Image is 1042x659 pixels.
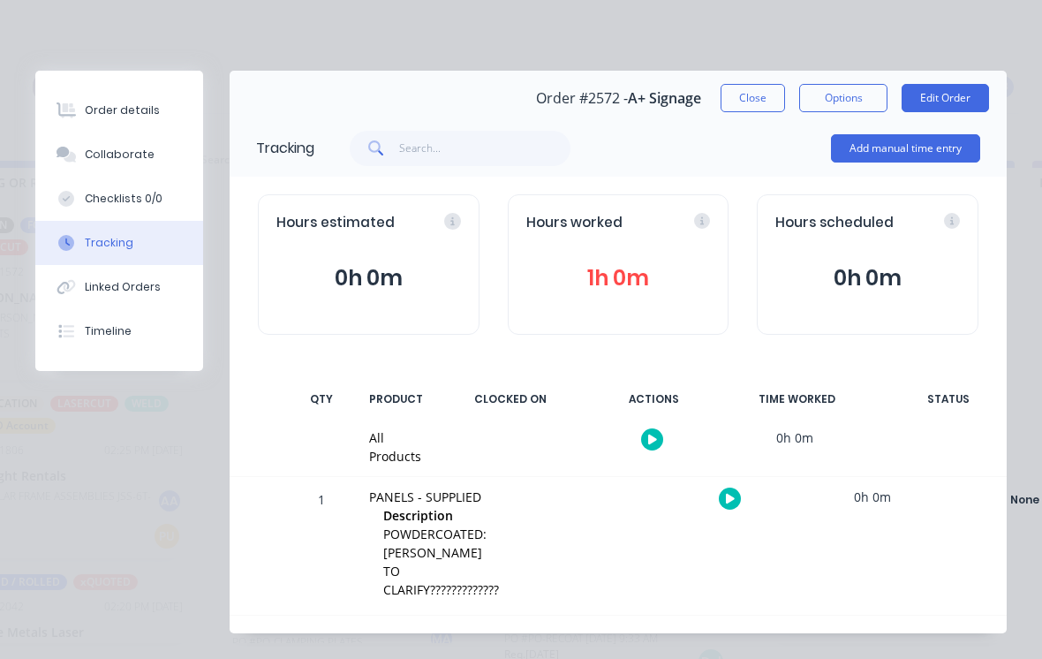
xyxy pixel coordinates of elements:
[85,102,160,118] div: Order details
[295,381,348,418] div: QTY
[35,265,203,309] button: Linked Orders
[873,381,1023,418] div: STATUS
[369,428,421,466] div: All Products
[35,88,203,133] button: Order details
[729,418,861,458] div: 0h 0m
[35,177,203,221] button: Checklists 0/0
[85,235,133,251] div: Tracking
[35,309,203,353] button: Timeline
[276,261,461,295] button: 0h 0m
[85,191,162,207] div: Checklists 0/0
[383,506,453,525] span: Description
[35,133,203,177] button: Collaborate
[359,381,434,418] div: PRODUCT
[730,381,863,418] div: TIME WORKED
[369,488,499,506] div: PANELS - SUPPLIED
[536,90,628,107] span: Order #2572 -
[587,381,720,418] div: ACTIONS
[35,221,203,265] button: Tracking
[256,138,314,159] div: Tracking
[775,261,960,295] button: 0h 0m
[85,147,155,163] div: Collaborate
[628,90,701,107] span: A+ Signage
[276,213,395,233] span: Hours estimated
[85,279,161,295] div: Linked Orders
[295,480,348,615] div: 1
[526,261,711,295] button: 1h 0m
[721,84,785,112] button: Close
[902,84,989,112] button: Edit Order
[806,477,939,517] div: 0h 0m
[526,213,623,233] span: Hours worked
[399,131,571,166] input: Search...
[799,84,887,112] button: Options
[383,526,499,598] span: POWDERCOATED: [PERSON_NAME] TO CLARIFY?????????????
[775,213,894,233] span: Hours scheduled
[831,134,980,163] button: Add manual time entry
[444,381,577,418] div: CLOCKED ON
[85,323,132,339] div: Timeline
